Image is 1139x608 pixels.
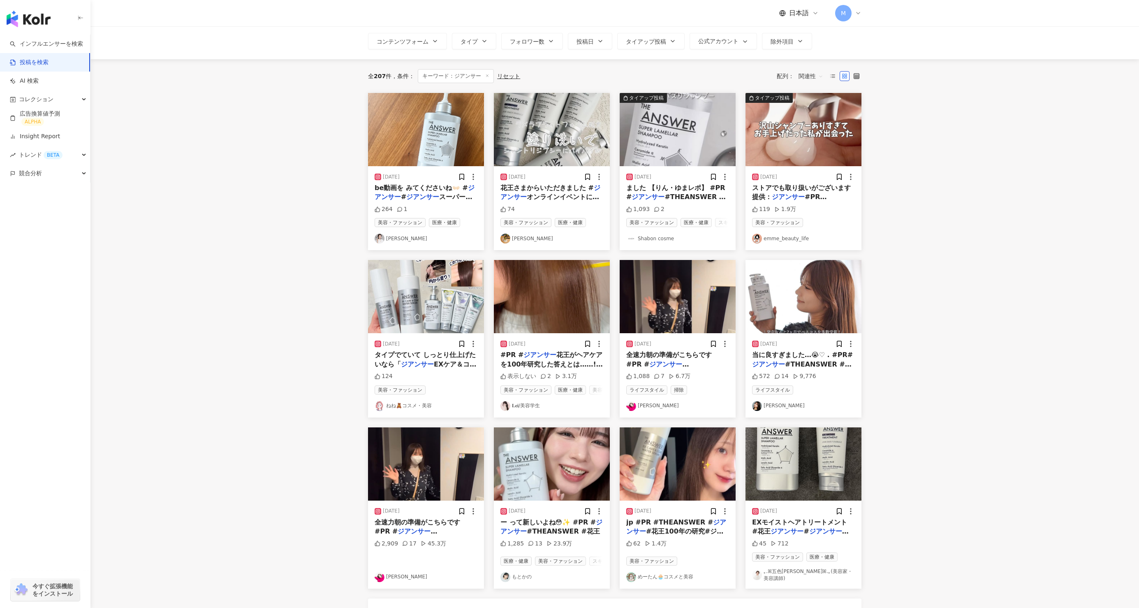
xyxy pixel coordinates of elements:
[649,360,689,368] mark: ジアンサー
[654,372,664,381] div: 7
[715,218,746,227] span: スキンケア
[752,552,803,562] span: 美容・ファッション
[745,427,861,501] img: post-image
[421,540,446,548] div: 45.3万
[383,508,400,515] div: [DATE]
[626,540,641,548] div: 62
[626,557,677,566] span: 美容・ファッション
[452,33,496,49] button: タイプ
[752,351,853,359] span: 当に良すぎました…😭♡ . #PR#
[681,218,712,227] span: 医療・健康
[654,205,664,213] div: 2
[752,360,852,377] span: #THEANSWER #花王ヘ
[19,146,63,164] span: トレンド
[752,385,793,395] span: ライフスタイル
[634,341,651,348] div: [DATE]
[752,234,762,244] img: KOL Avatar
[626,518,713,526] span: jp #PR #THEANSWER #
[398,527,437,535] mark: ジアンサー
[375,572,477,582] a: KOL Avatar[PERSON_NAME]
[32,582,77,597] span: 今すぐ拡張機能をインストール
[368,73,391,79] div: 全 件
[374,73,386,79] span: 207
[10,152,16,158] span: rise
[789,9,809,18] span: 日本語
[540,372,551,381] div: 2
[19,164,42,183] span: 競合分析
[391,73,414,79] span: 条件 ：
[494,93,610,166] img: post-image
[793,372,816,381] div: 9,776
[10,77,39,85] a: AI 検索
[509,174,526,181] div: [DATE]
[383,174,400,181] div: [DATE]
[497,73,520,79] div: リセット
[620,93,736,166] div: post-imageタイアップ投稿
[752,518,847,535] span: EXモイストヘアトリートメント #花王
[803,527,809,535] span: #
[375,205,393,213] div: 264
[500,518,596,526] span: ー って新しいよね😳✨️ #PR #
[645,540,667,548] div: 1.4万
[806,552,838,562] span: 医療・健康
[752,568,855,582] a: KOL Avatar｡.ꕤ五色[PERSON_NAME]ꕤ.｡(美容家・美容講師)
[528,540,542,548] div: 13
[500,401,603,411] a: KOL Avatar𝐋𝐞𝐢/美容学生
[669,372,690,381] div: 6.7万
[402,540,417,548] div: 17
[418,69,494,83] span: キーワード：ジアンサー
[500,351,523,359] span: #PR #
[626,372,650,381] div: 1,088
[494,427,610,501] div: post-image
[546,540,572,548] div: 23.9万
[500,234,510,244] img: KOL Avatar
[752,205,770,213] div: 119
[11,579,80,601] a: chrome extension今すぐ拡張機能をインストール
[509,341,526,348] div: [DATE]
[461,38,478,45] span: タイプ
[774,205,796,213] div: 1.9万
[509,508,526,515] div: [DATE]
[555,372,577,381] div: 3.1万
[799,70,823,83] span: 関連性
[375,572,384,582] img: KOL Avatar
[500,572,603,582] a: KOL Avatarもとかの
[752,570,762,580] img: KOL Avatar
[500,205,515,213] div: 74
[44,151,63,159] div: BETA
[698,38,738,44] span: 公式アカウント
[745,93,861,166] div: post-imageタイアップ投稿
[501,33,563,49] button: フォロワー数
[809,527,849,535] mark: ジアンサー
[429,218,460,227] span: 医療・健康
[401,360,434,368] mark: ジアンサー
[375,385,426,395] span: 美容・ファッション
[752,401,762,411] img: KOL Avatar
[626,38,666,45] span: タイアップ投稿
[626,234,729,244] a: KOL AvatarShabon cosme
[755,94,789,102] div: タイアップ投稿
[368,260,484,333] div: post-image
[375,234,477,244] a: KOL Avatar[PERSON_NAME]
[500,372,536,381] div: 表示しない
[368,427,484,501] img: post-image
[19,90,53,109] span: コレクション
[7,11,51,27] img: logo
[620,260,736,333] img: post-image
[500,385,551,395] span: 美容・ファッション
[632,193,664,201] mark: ジアンサー
[500,557,532,566] span: 医療・健康
[634,508,651,515] div: [DATE]
[555,218,586,227] span: 医療・健康
[500,540,524,548] div: 1,285
[10,40,83,48] a: searchインフルエンサーを検索
[620,427,736,501] img: post-image
[535,557,586,566] span: 美容・ファッション
[745,260,861,333] div: post-image
[375,540,398,548] div: 2,909
[383,341,400,348] div: [DATE]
